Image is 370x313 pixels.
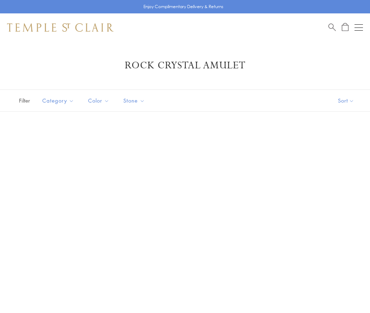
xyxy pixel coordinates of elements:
[354,23,363,32] button: Open navigation
[120,96,150,105] span: Stone
[85,96,115,105] span: Color
[37,93,79,109] button: Category
[118,93,150,109] button: Stone
[342,23,349,32] a: Open Shopping Bag
[7,23,113,32] img: Temple St. Clair
[322,90,370,111] button: Show sort by
[143,3,223,10] p: Enjoy Complimentary Delivery & Returns
[83,93,115,109] button: Color
[328,23,336,32] a: Search
[39,96,79,105] span: Category
[18,59,352,72] h1: Rock Crystal Amulet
